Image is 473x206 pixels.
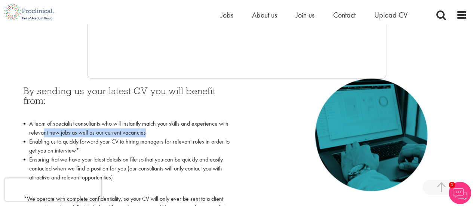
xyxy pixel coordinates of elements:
iframe: reCAPTCHA [5,178,101,201]
a: Upload CV [374,10,408,20]
li: Ensuring that we have your latest details on file so that you can be quickly and easily contacted... [24,155,231,191]
h3: By sending us your latest CV you will benefit from: [24,86,231,116]
li: Enabling us to quickly forward your CV to hiring managers for relevant roles in order to get you ... [24,137,231,155]
a: Join us [296,10,314,20]
span: 1 [449,182,455,188]
a: Jobs [221,10,233,20]
img: Chatbot [449,182,471,204]
li: A team of specialist consultants who will instantly match your skills and experience with relevan... [24,119,231,137]
a: About us [252,10,277,20]
a: Contact [333,10,356,20]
